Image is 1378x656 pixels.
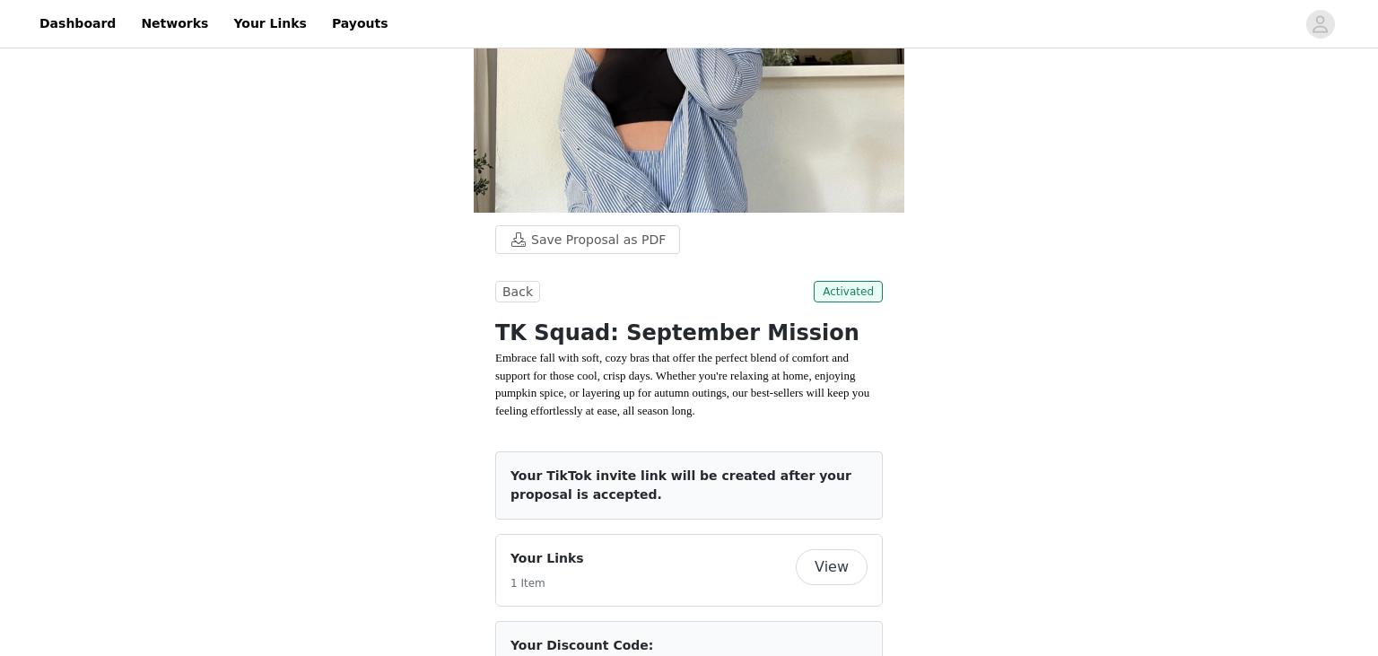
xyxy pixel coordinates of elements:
[1312,10,1329,39] div: avatar
[495,351,869,417] span: Embrace fall with soft, cozy bras that offer the perfect blend of comfort and support for those c...
[495,317,883,349] h1: TK Squad: September Mission
[495,281,540,302] button: Back
[130,4,219,44] a: Networks
[495,225,680,254] button: Save Proposal as PDF
[321,4,399,44] a: Payouts
[510,575,584,591] h5: 1 Item
[814,281,883,302] span: Activated
[29,4,126,44] a: Dashboard
[222,4,318,44] a: Your Links
[796,549,868,585] button: View
[510,636,653,655] span: Your Discount Code:
[510,468,851,502] span: Your TikTok invite link will be created after your proposal is accepted.
[510,549,584,568] h4: Your Links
